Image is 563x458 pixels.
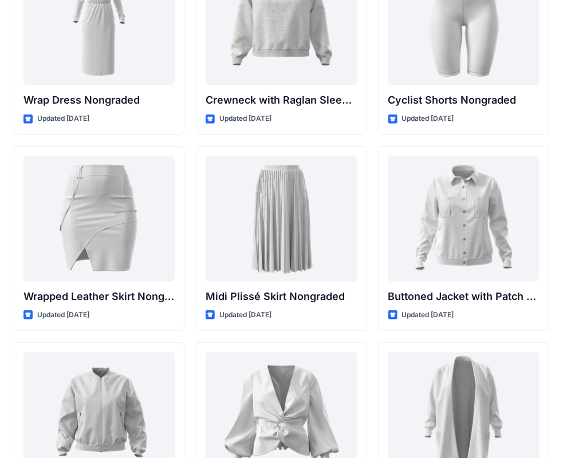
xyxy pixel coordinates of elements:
p: Updated [DATE] [219,113,271,125]
p: Updated [DATE] [37,309,89,321]
p: Updated [DATE] [219,309,271,321]
p: Cyclist Shorts Nongraded [388,92,540,108]
a: Midi Plissé Skirt Nongraded [206,156,357,282]
p: Wrapped Leather Skirt Nongraded [23,289,175,305]
p: Buttoned Jacket with Patch Pockets Nongraded [388,289,540,305]
a: Buttoned Jacket with Patch Pockets Nongraded [388,156,540,282]
a: Wrapped Leather Skirt Nongraded [23,156,175,282]
p: Wrap Dress Nongraded [23,92,175,108]
p: Midi Plissé Skirt Nongraded [206,289,357,305]
p: Crewneck with Raglan Sleeve Nongraded [206,92,357,108]
p: Updated [DATE] [402,309,454,321]
p: Updated [DATE] [402,113,454,125]
p: Updated [DATE] [37,113,89,125]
